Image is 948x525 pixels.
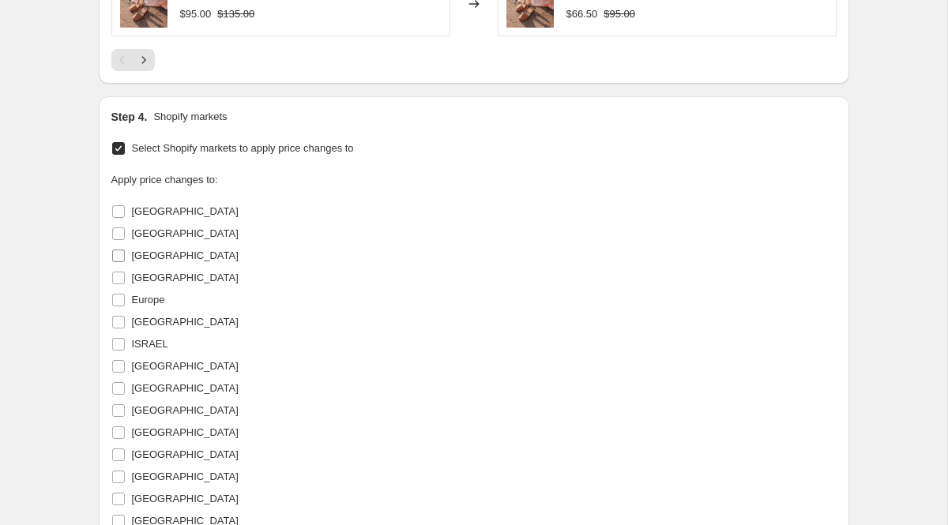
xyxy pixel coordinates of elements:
[604,6,635,22] strike: $95.00
[111,49,155,71] nav: Pagination
[132,272,239,283] span: [GEOGRAPHIC_DATA]
[132,426,239,438] span: [GEOGRAPHIC_DATA]
[132,294,165,306] span: Europe
[132,404,239,416] span: [GEOGRAPHIC_DATA]
[132,360,239,372] span: [GEOGRAPHIC_DATA]
[132,493,239,504] span: [GEOGRAPHIC_DATA]
[132,382,239,394] span: [GEOGRAPHIC_DATA]
[111,109,148,125] h2: Step 4.
[180,6,212,22] div: $95.00
[132,338,168,350] span: ISRAEL
[132,142,354,154] span: Select Shopify markets to apply price changes to
[132,249,239,261] span: [GEOGRAPHIC_DATA]
[566,6,598,22] div: $66.50
[133,49,155,71] button: Next
[111,174,218,186] span: Apply price changes to:
[153,109,227,125] p: Shopify markets
[132,227,239,239] span: [GEOGRAPHIC_DATA]
[132,471,239,482] span: [GEOGRAPHIC_DATA]
[132,205,239,217] span: [GEOGRAPHIC_DATA]
[132,316,239,328] span: [GEOGRAPHIC_DATA]
[217,6,254,22] strike: $135.00
[132,448,239,460] span: [GEOGRAPHIC_DATA]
